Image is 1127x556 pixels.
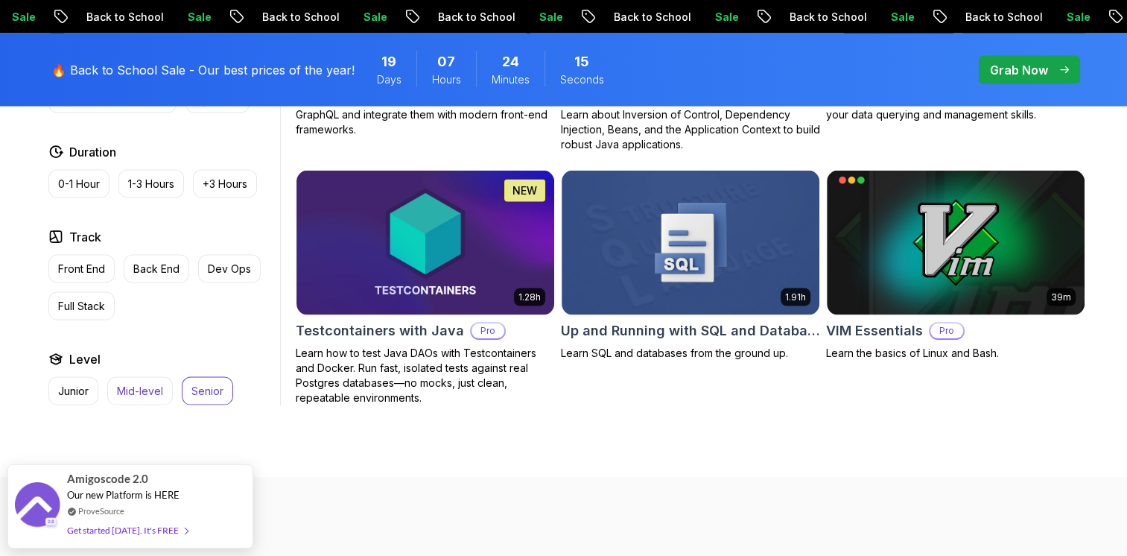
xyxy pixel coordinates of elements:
[58,299,105,314] p: Full Stack
[561,170,820,361] a: Up and Running with SQL and Databases card1.91hUp and Running with SQL and DatabasesLearn SQL and...
[78,505,124,517] a: ProveSource
[1041,10,1088,25] p: Sale
[296,92,555,137] p: Learn how to build efficient, flexible APIs using GraphQL and integrate them with modern front-en...
[203,177,247,192] p: +3 Hours
[502,51,519,72] span: 24 Minutes
[198,255,261,283] button: Dev Ops
[67,489,180,501] span: Our new Platform is HERE
[191,384,223,399] p: Senior
[182,377,233,405] button: Senior
[69,143,116,161] h2: Duration
[785,291,806,303] p: 1.91h
[208,262,251,277] p: Dev Ops
[236,10,337,25] p: Back to School
[58,384,89,399] p: Junior
[118,170,184,198] button: 1-3 Hours
[865,10,912,25] p: Sale
[412,10,513,25] p: Back to School
[128,177,174,192] p: 1-3 Hours
[133,262,180,277] p: Back End
[939,10,1041,25] p: Back to School
[377,72,401,87] span: Days
[763,10,865,25] p: Back to School
[990,61,1048,79] p: Grab Now
[930,323,963,338] p: Pro
[48,377,98,405] button: Junior
[48,170,109,198] button: 0-1 Hour
[296,346,555,405] p: Learn how to test Java DAOs with Testcontainers and Docker. Run fast, isolated tests against real...
[193,170,257,198] button: +3 Hours
[48,292,115,320] button: Full Stack
[432,72,461,87] span: Hours
[69,228,101,246] h2: Track
[296,320,464,341] h2: Testcontainers with Java
[826,92,1085,122] p: Master SQL and database fundamentals to enhance your data querying and management skills.
[124,255,189,283] button: Back End
[107,377,173,405] button: Mid-level
[560,72,604,87] span: Seconds
[827,171,1085,315] img: VIM Essentials card
[69,350,101,368] h2: Level
[162,10,209,25] p: Sale
[518,291,541,303] p: 1.28h
[513,10,561,25] p: Sale
[337,10,385,25] p: Sale
[562,171,819,315] img: Up and Running with SQL and Databases card
[561,346,820,361] p: Learn SQL and databases from the ground up.
[561,92,820,152] p: Master the core concepts of Spring Framework. Learn about Inversion of Control, Dependency Inject...
[437,51,455,72] span: 7 Hours
[492,72,530,87] span: Minutes
[472,323,504,338] p: Pro
[51,61,355,79] p: 🔥 Back to School Sale - Our best prices of the year!
[60,10,162,25] p: Back to School
[574,51,589,72] span: 15 Seconds
[67,522,188,539] div: Get started [DATE]. It's FREE
[826,320,923,341] h2: VIM Essentials
[296,170,555,405] a: Testcontainers with Java card1.28hNEWTestcontainers with JavaProLearn how to test Java DAOs with ...
[381,51,396,72] span: 19 Days
[58,177,100,192] p: 0-1 Hour
[15,482,60,531] img: provesource social proof notification image
[58,262,105,277] p: Front End
[67,470,148,487] span: Amigoscode 2.0
[1051,291,1071,303] p: 39m
[689,10,737,25] p: Sale
[826,346,1085,361] p: Learn the basics of Linux and Bash.
[117,384,163,399] p: Mid-level
[588,10,689,25] p: Back to School
[561,320,820,341] h2: Up and Running with SQL and Databases
[48,255,115,283] button: Front End
[826,170,1085,361] a: VIM Essentials card39mVIM EssentialsProLearn the basics of Linux and Bash.
[512,183,537,198] p: NEW
[296,171,554,315] img: Testcontainers with Java card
